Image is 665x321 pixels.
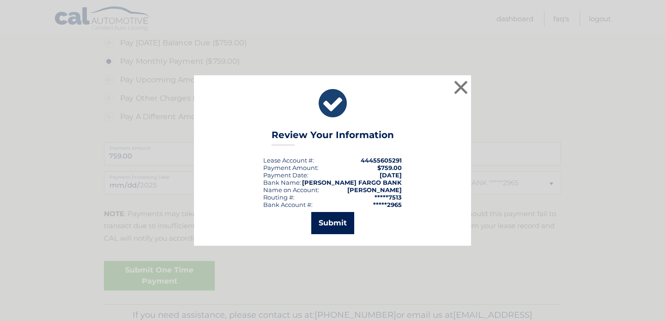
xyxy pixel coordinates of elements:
strong: [PERSON_NAME] FARGO BANK [302,179,402,186]
div: Name on Account: [263,186,319,194]
span: [DATE] [380,171,402,179]
button: × [452,78,470,97]
span: Payment Date [263,171,307,179]
div: Routing #: [263,194,295,201]
div: Bank Name: [263,179,301,186]
h3: Review Your Information [272,129,394,145]
div: Lease Account #: [263,157,314,164]
strong: 44455605291 [361,157,402,164]
div: : [263,171,308,179]
div: Bank Account #: [263,201,313,208]
strong: [PERSON_NAME] [347,186,402,194]
span: $759.00 [377,164,402,171]
button: Submit [311,212,354,234]
div: Payment Amount: [263,164,319,171]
